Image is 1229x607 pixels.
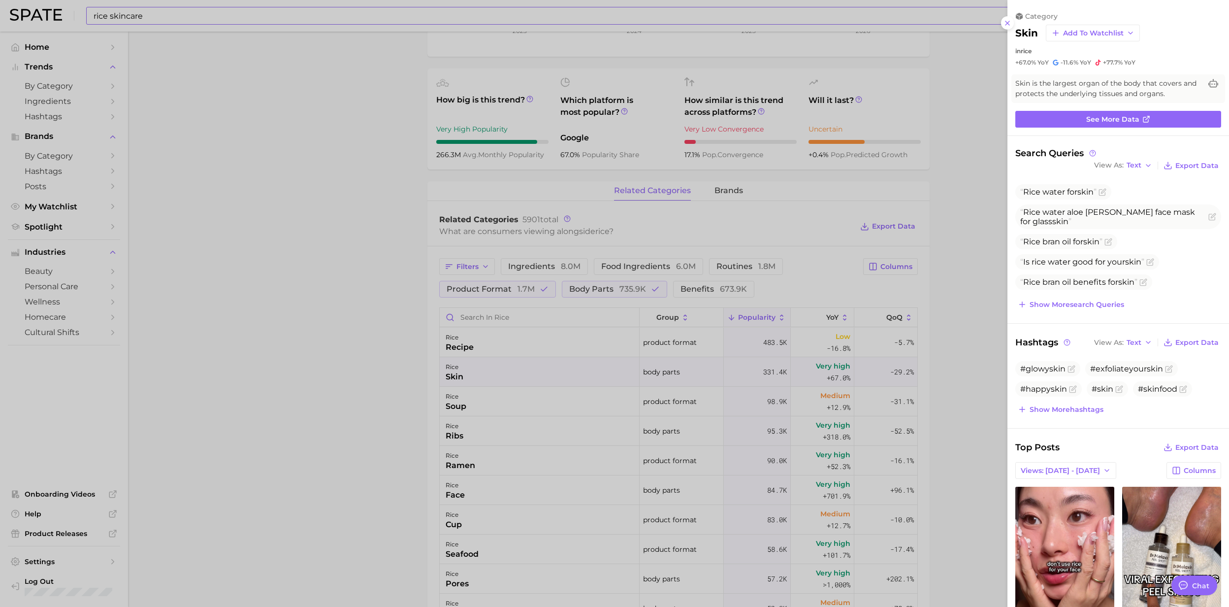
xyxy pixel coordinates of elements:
button: Flag as miscategorized or irrelevant [1165,365,1173,373]
button: Export Data [1161,440,1221,454]
button: View AsText [1092,159,1155,172]
button: View AsText [1092,336,1155,349]
span: YoY [1037,59,1049,67]
button: Export Data [1161,336,1221,349]
span: Is rice water good for your [1020,257,1144,267]
span: YoY [1080,59,1091,67]
span: skin [1052,217,1068,226]
span: Columns [1184,467,1216,475]
span: Views: [DATE] - [DATE] [1021,467,1100,475]
span: #glowyskin [1020,364,1066,373]
button: Show morehashtags [1015,403,1106,416]
span: View As [1094,340,1124,345]
button: Flag as miscategorized or irrelevant [1099,188,1106,196]
span: +67.0% [1015,59,1036,66]
span: skin [1118,277,1134,287]
button: Flag as miscategorized or irrelevant [1104,238,1112,246]
span: Rice water aloe [PERSON_NAME] face mask for glass [1020,207,1195,226]
span: Top Posts [1015,440,1060,454]
div: in [1015,47,1221,55]
span: -11.6% [1061,59,1078,66]
h2: skin [1015,27,1038,39]
span: Hashtags [1015,336,1072,349]
span: YoY [1124,59,1135,67]
span: category [1025,12,1058,21]
span: Rice water for [1020,187,1097,197]
span: #happyskin [1020,384,1067,394]
span: Show more hashtags [1030,405,1103,414]
span: skin [1125,257,1141,267]
span: Add to Watchlist [1063,29,1124,37]
span: Export Data [1175,338,1219,347]
span: Show more search queries [1030,301,1124,309]
button: Flag as miscategorized or irrelevant [1069,385,1077,393]
span: +77.7% [1103,59,1123,66]
button: Flag as miscategorized or irrelevant [1208,213,1216,221]
span: skin [1083,237,1100,246]
span: Export Data [1175,443,1219,452]
button: Flag as miscategorized or irrelevant [1146,258,1154,266]
span: Rice bran oil benefits for [1020,277,1137,287]
button: Flag as miscategorized or irrelevant [1115,385,1123,393]
span: #skin [1092,384,1113,394]
button: Add to Watchlist [1046,25,1140,41]
span: Text [1127,163,1141,168]
span: #exfoliateyourskin [1090,364,1163,373]
span: Export Data [1175,162,1219,170]
a: See more data [1015,111,1221,128]
span: View As [1094,163,1124,168]
button: Export Data [1161,159,1221,172]
span: #skinfood [1138,384,1177,394]
button: Flag as miscategorized or irrelevant [1067,365,1075,373]
span: Search Queries [1015,148,1098,159]
button: Flag as miscategorized or irrelevant [1139,278,1147,286]
span: rice [1021,47,1032,55]
span: See more data [1086,115,1139,124]
span: Rice bran oil for [1020,237,1102,246]
button: Flag as miscategorized or irrelevant [1179,385,1187,393]
button: Columns [1166,462,1221,479]
span: Skin is the largest organ of the body that covers and protects the underlying tissues and organs. [1015,78,1201,99]
button: Show moresearch queries [1015,298,1127,311]
button: Views: [DATE] - [DATE] [1015,462,1116,479]
span: skin [1077,187,1094,197]
span: Text [1127,340,1141,345]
